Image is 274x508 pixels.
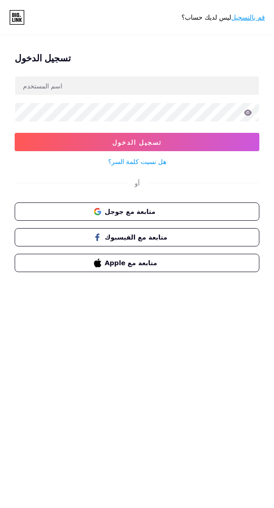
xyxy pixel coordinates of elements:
[108,157,166,166] a: هل نسيت كلمة السر؟
[135,179,140,187] font: أو
[181,14,231,21] font: ليس لديك حساب؟
[105,208,156,215] font: متابعة مع جوجل
[15,228,259,246] button: متابعة مع الفيسبوك
[15,76,259,95] input: اسم المستخدم
[231,14,265,21] a: قم بالتسجيل
[15,53,71,64] font: تسجيل الدخول
[105,259,157,267] font: متابعة مع Apple
[15,133,259,151] button: تسجيل الدخول
[108,158,166,165] font: هل نسيت كلمة السر؟
[15,254,259,272] button: متابعة مع Apple
[112,138,162,146] font: تسجيل الدخول
[15,202,259,221] button: متابعة مع جوجل
[105,234,168,241] font: متابعة مع الفيسبوك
